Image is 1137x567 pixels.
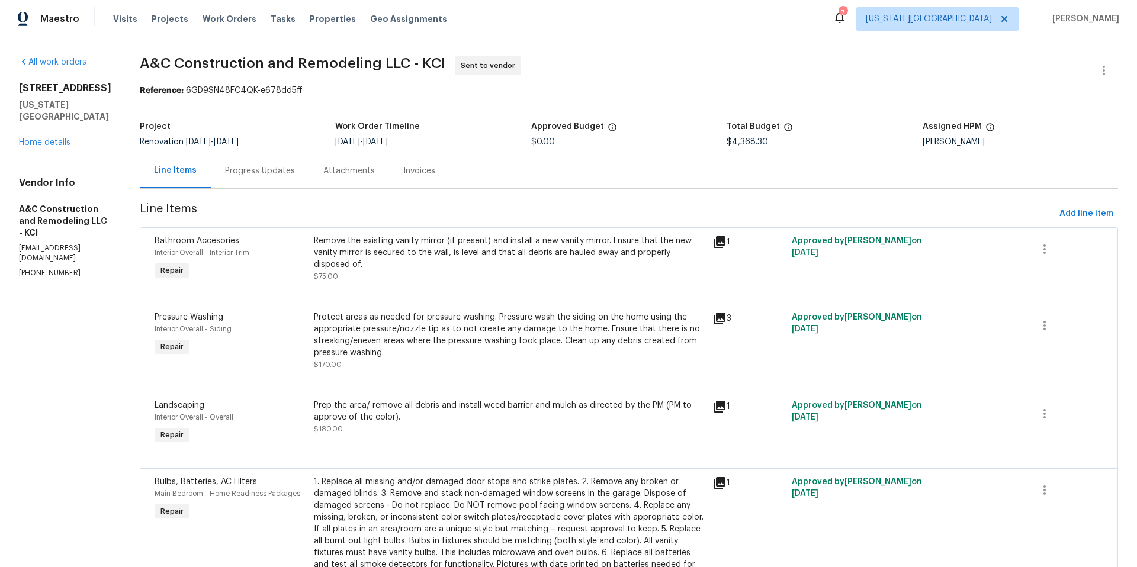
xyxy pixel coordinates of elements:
span: [DATE] [792,413,818,421]
span: [DATE] [792,325,818,333]
span: [DATE] [792,249,818,257]
span: Landscaping [155,401,204,410]
span: Pressure Washing [155,313,223,321]
span: Visits [113,13,137,25]
span: Main Bedroom - Home Readiness Packages [155,490,300,497]
div: 1 [712,235,785,249]
span: Properties [310,13,356,25]
span: [PERSON_NAME] [1048,13,1119,25]
span: Repair [156,341,188,353]
span: [DATE] [363,138,388,146]
h5: Assigned HPM [923,123,982,131]
span: $4,368.30 [727,138,768,146]
div: Prep the area/ remove all debris and install weed barrier and mulch as directed by the PM (PM to ... [314,400,705,423]
span: [DATE] [792,489,818,498]
span: Renovation [140,138,239,146]
span: Repair [156,265,188,276]
span: Sent to vendor [461,60,520,72]
h2: [STREET_ADDRESS] [19,82,111,94]
span: Projects [152,13,188,25]
span: Repair [156,505,188,517]
h5: [US_STATE][GEOGRAPHIC_DATA] [19,99,111,123]
button: Add line item [1055,203,1118,225]
span: [US_STATE][GEOGRAPHIC_DATA] [866,13,992,25]
span: $170.00 [314,361,342,368]
h5: A&C Construction and Remodeling LLC - KCI [19,203,111,239]
span: - [186,138,239,146]
div: Remove the existing vanity mirror (if present) and install a new vanity mirror. Ensure that the n... [314,235,705,270]
span: A&C Construction and Remodeling LLC - KCI [140,56,445,70]
span: The total cost of line items that have been proposed by Opendoor. This sum includes line items th... [783,123,793,138]
span: [DATE] [214,138,239,146]
span: Approved by [PERSON_NAME] on [792,478,922,498]
span: Interior Overall - Siding [155,326,232,333]
h5: Project [140,123,171,131]
div: Protect areas as needed for pressure washing. Pressure wash the siding on the home using the appr... [314,311,705,359]
div: 6GD9SN48FC4QK-e678dd5ff [140,85,1118,96]
span: The hpm assigned to this work order. [985,123,995,138]
div: 7 [839,7,847,19]
span: Add line item [1059,207,1113,221]
a: Home details [19,138,70,147]
h5: Approved Budget [531,123,604,131]
div: 3 [712,311,785,326]
h5: Work Order Timeline [335,123,420,131]
span: Bulbs, Batteries, AC Filters [155,478,257,486]
div: [PERSON_NAME] [923,138,1118,146]
span: $75.00 [314,273,338,280]
span: [DATE] [186,138,211,146]
div: Invoices [403,165,435,177]
span: - [335,138,388,146]
span: Approved by [PERSON_NAME] on [792,237,922,257]
p: [EMAIL_ADDRESS][DOMAIN_NAME] [19,243,111,263]
a: All work orders [19,58,86,66]
span: Work Orders [203,13,256,25]
span: The total cost of line items that have been approved by both Opendoor and the Trade Partner. This... [608,123,617,138]
span: Geo Assignments [370,13,447,25]
p: [PHONE_NUMBER] [19,268,111,278]
div: Line Items [154,165,197,176]
span: Bathroom Accesories [155,237,239,245]
span: Interior Overall - Interior Trim [155,249,249,256]
span: $180.00 [314,426,343,433]
b: Reference: [140,86,184,95]
span: Interior Overall - Overall [155,414,233,421]
span: Approved by [PERSON_NAME] on [792,401,922,421]
span: $0.00 [531,138,555,146]
span: Approved by [PERSON_NAME] on [792,313,922,333]
div: Attachments [323,165,375,177]
span: [DATE] [335,138,360,146]
span: Maestro [40,13,79,25]
span: Tasks [271,15,296,23]
h5: Total Budget [727,123,780,131]
div: Progress Updates [225,165,295,177]
h4: Vendor Info [19,177,111,189]
span: Repair [156,429,188,441]
div: 1 [712,400,785,414]
div: 1 [712,476,785,490]
span: Line Items [140,203,1055,225]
